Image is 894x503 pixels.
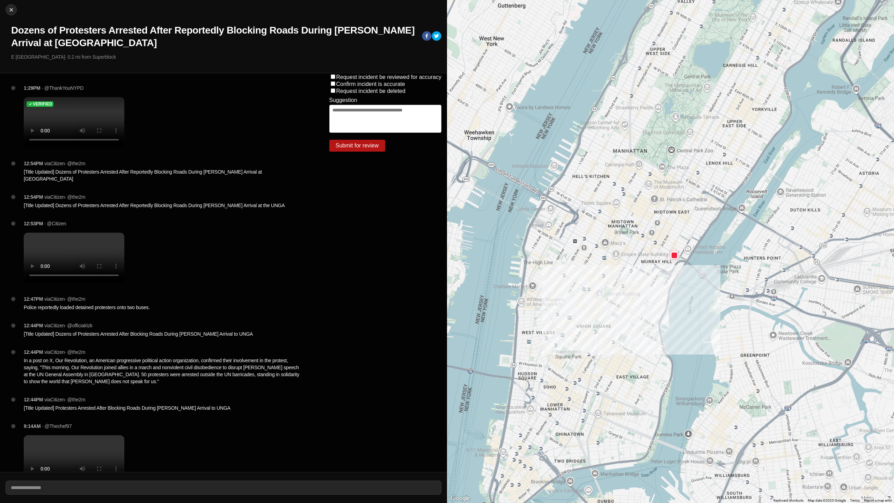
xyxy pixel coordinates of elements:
label: Suggestion [329,97,357,103]
p: via Citizen · @ the2m [44,160,85,167]
button: twitter [432,31,441,42]
p: 12:44PM [24,396,43,403]
span: Map data ©2025 Google [808,498,846,502]
button: Submit for review [329,140,385,152]
p: via Citizen · @ the2m [44,349,85,356]
p: [Title Updated] Dozens of Protesters Arrested After Blocking Roads During [PERSON_NAME] Arrival t... [24,330,301,337]
p: via Citizen · @ the2m [44,194,85,201]
p: 12:47PM [24,296,43,302]
p: 12:44PM [24,322,43,329]
button: facebook [422,31,432,42]
p: 9:14AM [24,423,41,430]
button: Keyboard shortcuts [774,498,804,503]
a: Report a map error [864,498,892,502]
a: Terms (opens in new tab) [850,498,860,502]
h1: Dozens of Protesters Arrested After Reportedly Blocking Roads During [PERSON_NAME] Arrival at [GE... [11,24,416,49]
button: cancel [6,4,17,15]
label: Request incident be reviewed for accuracy [336,74,442,80]
p: 12:54PM [24,194,43,201]
img: Google [449,494,472,503]
p: · @Thechef97 [42,423,72,430]
h5: Verified [33,101,52,107]
img: check [28,102,33,107]
p: Police reportedly loaded detained protesters onto two buses. [24,304,301,311]
p: E [GEOGRAPHIC_DATA] · 0.2 mi from Superblock [11,53,441,60]
label: Request incident be deleted [336,88,405,94]
p: via Citizen · @ officialrizk [44,322,93,329]
p: In a post on X, Our Revolution, an American progressive political action organization, confirmed ... [24,357,301,385]
p: [Title Updated] Dozens of Protesters Arrested After Reportedly Blocking Roads During [PERSON_NAME... [24,202,301,209]
a: Open this area in Google Maps (opens a new window) [449,494,472,503]
p: 1:29PM [24,85,41,92]
p: [Title Updated] Dozens of Protesters Arrested After Reportedly Blocking Roads During [PERSON_NAME... [24,168,301,182]
p: · @Citizen [44,220,66,227]
p: · @ThankYouNYPD [42,85,84,92]
p: via Citizen · @ the2m [44,396,85,403]
p: 12:44PM [24,349,43,356]
p: via Citizen · @ the2m [44,296,85,302]
p: 12:53PM [24,220,43,227]
p: 12:54PM [24,160,43,167]
p: [Title Updated] Protesters Arrested After Blocking Roads During [PERSON_NAME] Arrival to UNGA [24,404,301,411]
label: Confirm incident is accurate [336,81,405,87]
img: cancel [8,6,15,13]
